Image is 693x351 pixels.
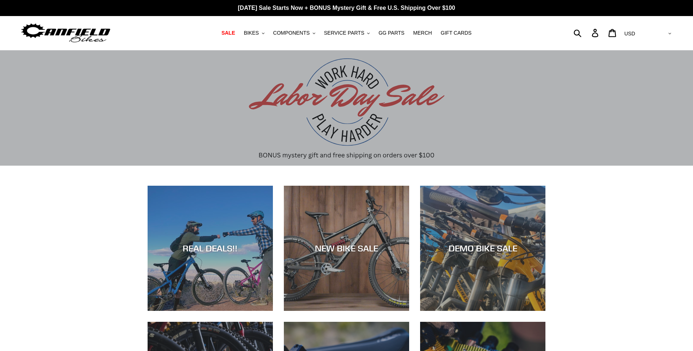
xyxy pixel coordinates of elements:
span: GIFT CARDS [441,30,472,36]
div: REAL DEALS!! [148,243,273,254]
div: DEMO BIKE SALE [420,243,545,254]
a: DEMO BIKE SALE [420,186,545,311]
a: GG PARTS [375,28,408,38]
span: BIKES [244,30,259,36]
img: Canfield Bikes [20,22,111,45]
button: COMPONENTS [270,28,319,38]
button: SERVICE PARTS [320,28,373,38]
div: NEW BIKE SALE [284,243,409,254]
a: SALE [218,28,239,38]
a: REAL DEALS!! [148,186,273,311]
span: MERCH [413,30,432,36]
input: Search [578,25,596,41]
span: SALE [221,30,235,36]
button: BIKES [240,28,268,38]
span: GG PARTS [378,30,404,36]
span: SERVICE PARTS [324,30,364,36]
span: COMPONENTS [273,30,310,36]
a: NEW BIKE SALE [284,186,409,311]
a: MERCH [410,28,435,38]
a: GIFT CARDS [437,28,475,38]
